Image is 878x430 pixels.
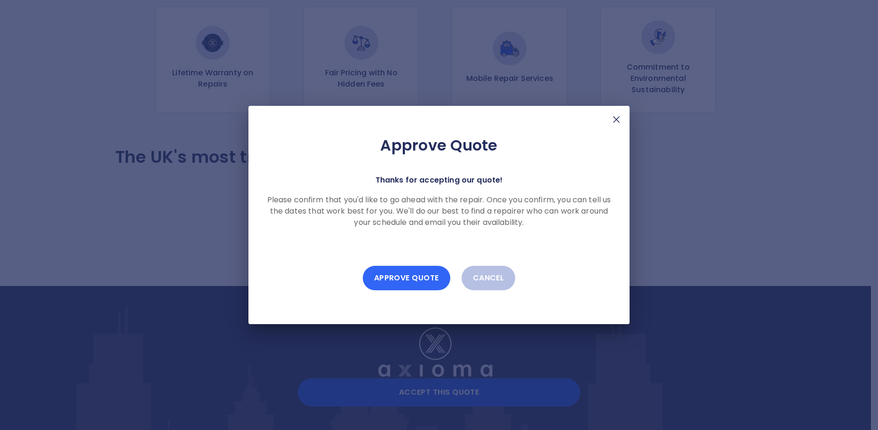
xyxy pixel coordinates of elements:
h2: Approve Quote [263,136,615,155]
p: Thanks for accepting our quote! [375,174,503,187]
button: Cancel [462,266,516,290]
p: Please confirm that you'd like to go ahead with the repair. Once you confirm, you can tell us the... [263,194,615,228]
img: X Mark [611,114,622,125]
button: Approve Quote [363,266,450,290]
